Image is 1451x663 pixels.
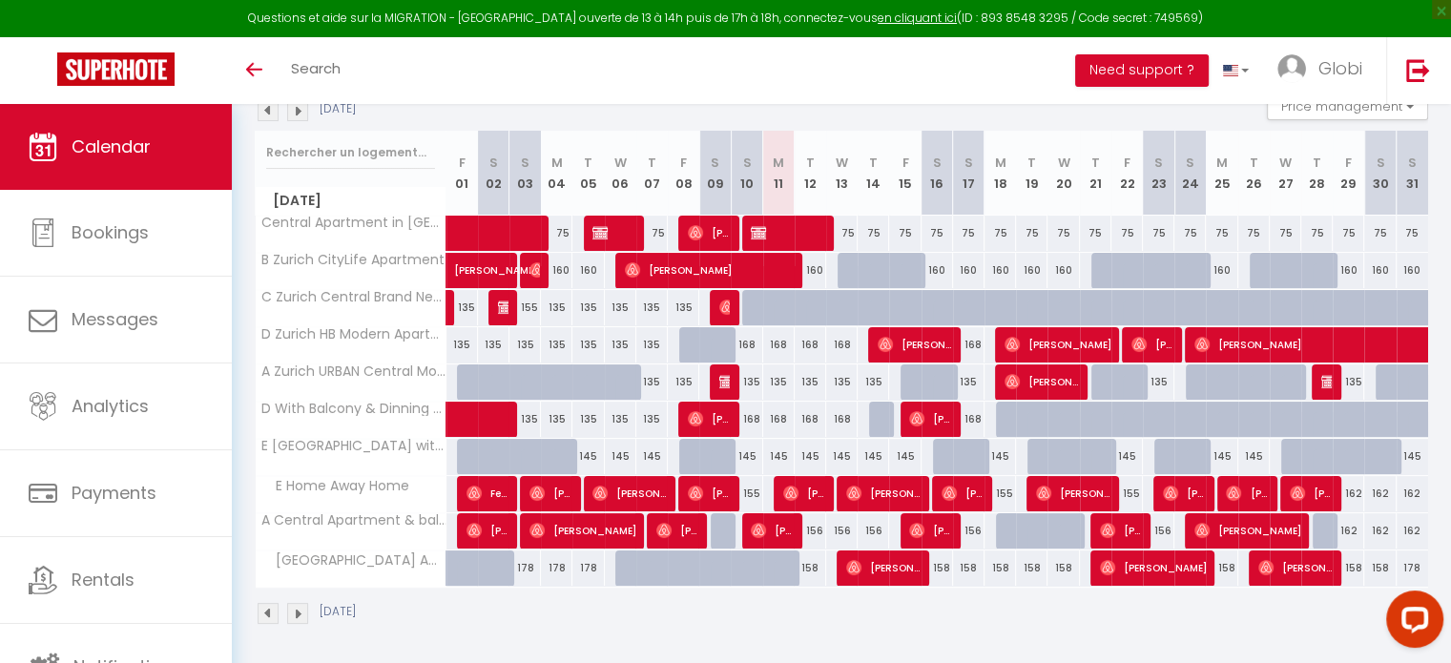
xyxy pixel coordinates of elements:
abbr: S [742,154,751,172]
th: 17 [953,131,985,216]
span: Calendar [72,135,151,158]
th: 16 [922,131,953,216]
div: 160 [1047,253,1079,288]
div: 160 [572,253,604,288]
div: 135 [636,402,668,437]
span: Search [291,58,341,78]
span: [PERSON_NAME] [1226,475,1269,511]
span: [PERSON_NAME] [1290,475,1333,511]
abbr: T [1091,154,1100,172]
div: 156 [826,513,858,549]
div: 158 [1206,550,1237,586]
span: Globi [1318,56,1362,80]
div: 160 [541,253,572,288]
div: 160 [922,253,953,288]
th: 10 [731,131,762,216]
div: 135 [636,364,668,400]
th: 07 [636,131,668,216]
div: 162 [1397,513,1428,549]
div: 145 [1238,439,1270,474]
div: 135 [763,364,795,400]
a: ... Globi [1263,37,1386,104]
th: 23 [1143,131,1174,216]
div: 135 [605,290,636,325]
th: 09 [699,131,731,216]
span: A Zurich URBAN Central Modern Apartment [259,364,449,379]
div: 135 [858,364,889,400]
abbr: T [584,154,592,172]
span: Messages [72,307,158,331]
div: 75 [636,216,668,251]
span: [PERSON_NAME] [592,475,668,511]
div: 178 [1397,550,1428,586]
th: 28 [1301,131,1333,216]
span: [PERSON_NAME] [846,549,922,586]
div: 75 [1111,216,1143,251]
div: 135 [446,290,478,325]
span: A Central Apartment & balcony [259,513,449,528]
th: 21 [1080,131,1111,216]
div: 75 [1364,216,1396,251]
div: 135 [541,402,572,437]
abbr: F [680,154,687,172]
div: 168 [795,327,826,363]
span: [PERSON_NAME] [1100,512,1143,549]
div: 158 [795,550,826,586]
div: 135 [541,290,572,325]
div: 135 [1143,364,1174,400]
div: 75 [1238,216,1270,251]
div: 75 [1206,216,1237,251]
th: 03 [509,131,541,216]
div: 135 [668,364,699,400]
div: 158 [985,550,1016,586]
div: 75 [826,216,858,251]
div: 158 [1364,550,1396,586]
span: [PERSON_NAME] [1005,326,1112,363]
div: 158 [953,550,985,586]
abbr: M [773,154,784,172]
span: D With Balcony & Dinning Outside 🌳🌃 · [GEOGRAPHIC_DATA] [259,402,449,416]
div: 168 [731,402,762,437]
div: 135 [572,327,604,363]
div: 145 [985,439,1016,474]
a: en cliquant ici [878,10,957,26]
div: 75 [858,216,889,251]
div: 160 [1206,253,1237,288]
a: Search [277,37,355,104]
div: 156 [1143,513,1174,549]
th: 29 [1333,131,1364,216]
div: 145 [1397,439,1428,474]
div: 145 [795,439,826,474]
img: ... [1277,54,1306,83]
th: 31 [1397,131,1428,216]
div: 75 [1016,216,1047,251]
abbr: M [995,154,1006,172]
span: [PERSON_NAME] [751,512,794,549]
input: Rechercher un logement... [266,135,435,170]
div: 168 [763,402,795,437]
a: [PERSON_NAME] [446,253,478,289]
p: [DATE] [320,603,356,621]
div: 155 [985,476,1016,511]
div: 168 [826,402,858,437]
div: 145 [858,439,889,474]
abbr: M [1216,154,1228,172]
th: 06 [605,131,636,216]
div: 160 [985,253,1016,288]
div: 168 [763,327,795,363]
div: 155 [1111,476,1143,511]
th: 01 [446,131,478,216]
div: 160 [1364,253,1396,288]
abbr: W [1057,154,1069,172]
div: 135 [731,364,762,400]
span: D Zurich HB Modern Apartment [259,327,449,342]
abbr: W [836,154,848,172]
div: 178 [572,550,604,586]
th: 30 [1364,131,1396,216]
div: 162 [1364,513,1396,549]
span: [PERSON_NAME] [688,401,731,437]
th: 04 [541,131,572,216]
div: 135 [572,402,604,437]
span: Analytics [72,394,149,418]
div: 75 [1047,216,1079,251]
